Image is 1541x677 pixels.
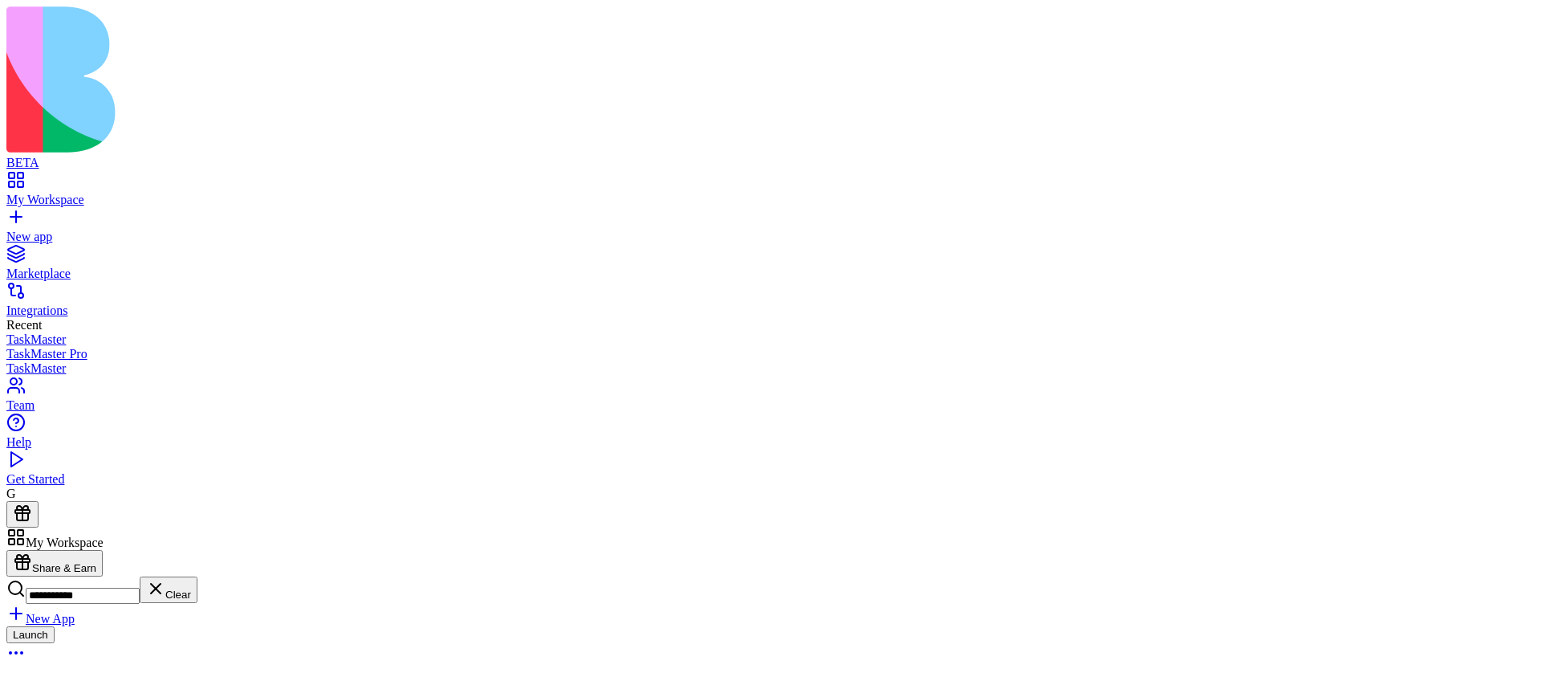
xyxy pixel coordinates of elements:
[165,589,191,601] span: Clear
[6,626,55,643] button: Launch
[6,347,1535,361] a: TaskMaster Pro
[6,318,42,332] span: Recent
[6,332,1535,347] a: TaskMaster
[6,141,1535,170] a: BETA
[26,536,104,549] span: My Workspace
[6,267,1535,281] div: Marketplace
[6,612,75,626] a: New App
[6,230,1535,244] div: New app
[6,361,1535,376] a: TaskMaster
[6,421,1535,450] a: Help
[140,577,197,603] button: Clear
[6,435,1535,450] div: Help
[6,289,1535,318] a: Integrations
[6,178,1535,207] a: My Workspace
[6,193,1535,207] div: My Workspace
[6,458,1535,487] a: Get Started
[6,472,1535,487] div: Get Started
[6,550,103,577] button: Share & Earn
[6,215,1535,244] a: New app
[6,487,16,500] span: G
[6,304,1535,318] div: Integrations
[6,252,1535,281] a: Marketplace
[6,6,652,153] img: logo
[32,562,96,574] span: Share & Earn
[6,398,1535,413] div: Team
[6,384,1535,413] a: Team
[6,156,1535,170] div: BETA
